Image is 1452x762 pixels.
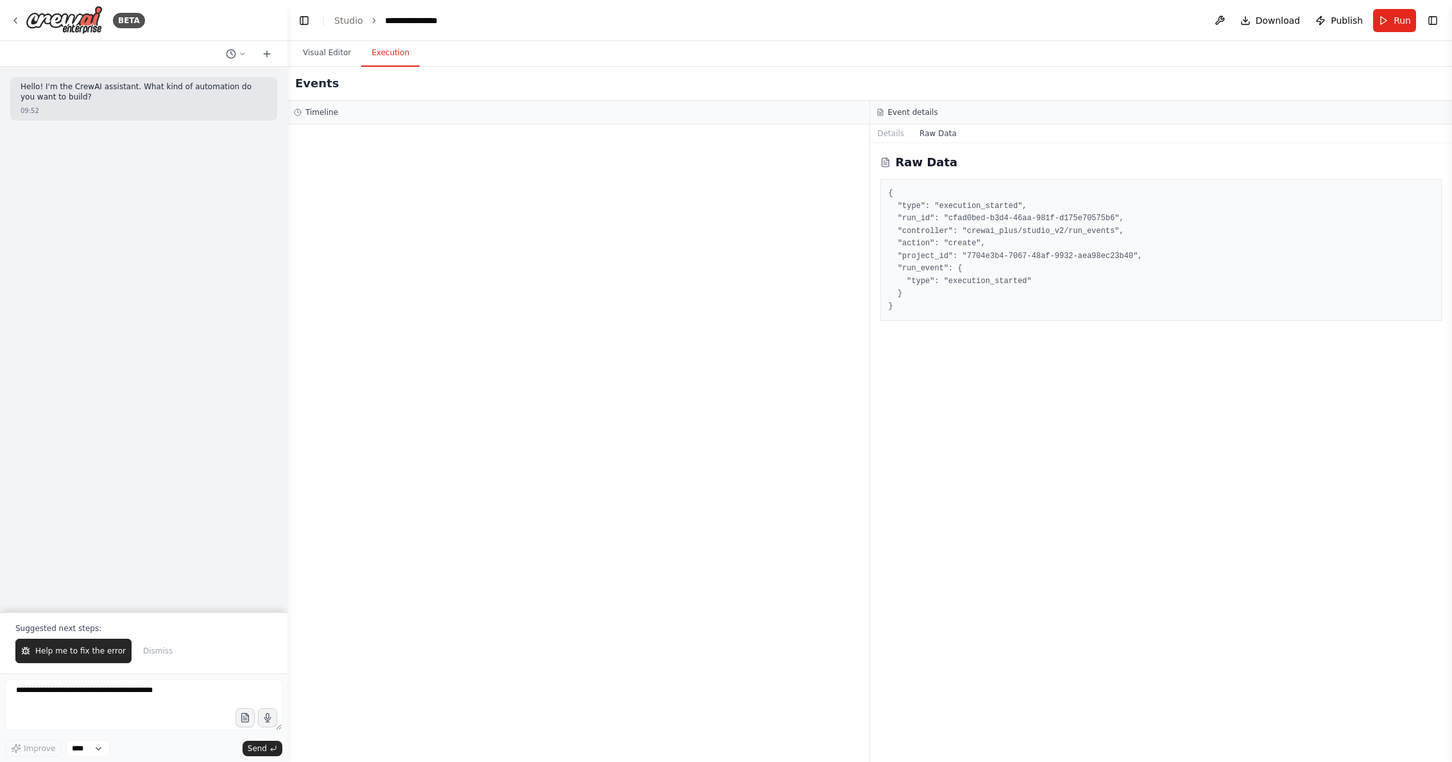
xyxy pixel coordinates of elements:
[1394,14,1411,27] span: Run
[1424,12,1442,30] button: Show right sidebar
[293,40,361,67] button: Visual Editor
[888,107,938,117] h3: Event details
[235,708,255,727] button: Upload files
[1331,14,1363,27] span: Publish
[870,125,912,143] button: Details
[295,12,313,30] button: Hide left sidebar
[257,46,277,62] button: Start a new chat
[113,13,145,28] div: BETA
[889,187,1434,313] pre: { "type": "execution_started", "run_id": "cfad0bed-b3d4-46aa-981f-d175e70575b6", "controller": "c...
[1235,9,1306,32] button: Download
[15,623,272,634] p: Suggested next steps:
[896,153,958,171] h2: Raw Data
[912,125,964,143] button: Raw Data
[334,15,363,26] a: Studio
[248,743,267,754] span: Send
[5,740,61,757] button: Improve
[295,74,339,92] h2: Events
[1373,9,1416,32] button: Run
[35,646,126,656] span: Help me to fix the error
[24,743,55,754] span: Improve
[137,639,179,663] button: Dismiss
[1256,14,1301,27] span: Download
[305,107,338,117] h3: Timeline
[221,46,252,62] button: Switch to previous chat
[1310,9,1368,32] button: Publish
[143,646,173,656] span: Dismiss
[258,708,277,727] button: Click to speak your automation idea
[334,14,438,27] nav: breadcrumb
[21,106,39,116] div: 09:52
[21,82,267,102] p: Hello! I'm the CrewAI assistant. What kind of automation do you want to build?
[26,6,103,35] img: Logo
[243,741,282,756] button: Send
[361,40,420,67] button: Execution
[15,639,132,663] button: Help me to fix the error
